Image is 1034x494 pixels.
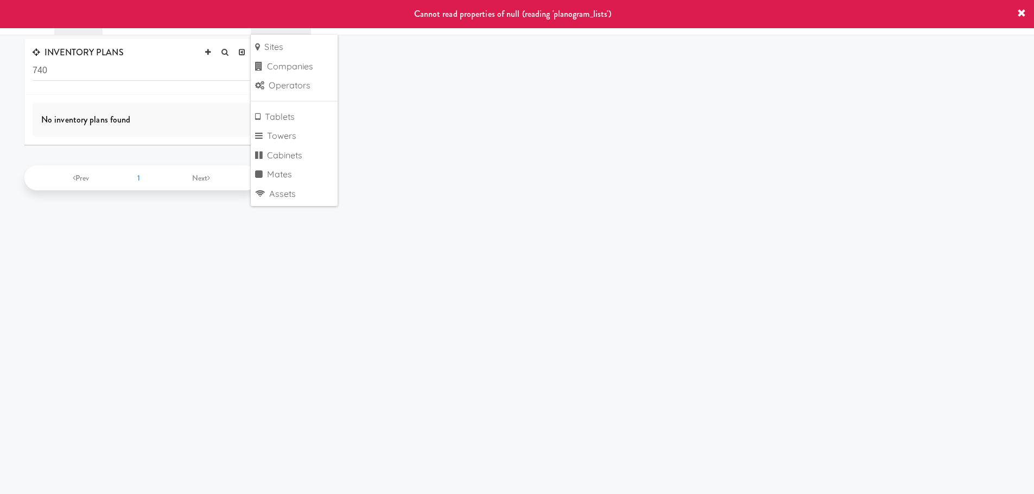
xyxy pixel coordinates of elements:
div: No inventory plans found [33,103,250,137]
a: Operators [251,76,338,95]
span: INVENTORY PLANS [33,46,124,59]
a: Assets [251,184,338,204]
span: 1 [137,172,140,183]
a: Cabinets [251,146,338,165]
input: Search Inventory Plans [33,61,250,81]
a: Companies [251,57,338,76]
a: Towers [251,126,338,146]
a: Mates [251,165,338,184]
a: Tablets [251,107,338,127]
span: Cannot read properties of null (reading 'planogram_lists') [414,8,612,20]
a: Sites [251,37,338,57]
